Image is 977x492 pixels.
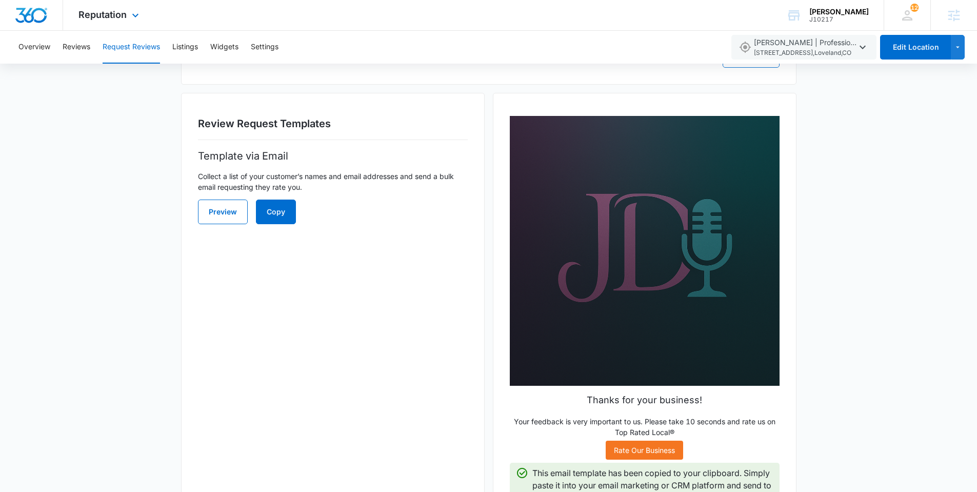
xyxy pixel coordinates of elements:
[198,148,468,164] p: Template via Email
[18,31,50,64] button: Overview
[198,116,468,131] h2: Review Request Templates
[754,37,856,58] span: [PERSON_NAME] | Professional Voiceover Artist
[606,441,683,460] a: Rate Our Business
[198,171,468,192] p: Collect a list of your customer’s names and email addresses and send a bulk email requesting they...
[63,31,90,64] button: Reviews
[103,31,160,64] button: Request Reviews
[251,31,278,64] button: Settings
[754,48,856,58] span: [STREET_ADDRESS] , Loveland , CO
[510,416,780,438] p: Your feedback is very important to us. Please take 10 seconds and rate us on Top Rated Local®
[256,200,296,224] button: Copy
[809,8,869,16] div: account name
[910,4,919,12] span: 12
[910,4,919,12] div: notifications count
[510,116,780,386] img: Jeni Dean | Professional Voiceover Artist
[731,35,876,60] button: [PERSON_NAME] | Professional Voiceover Artist[STREET_ADDRESS],Loveland,CO
[198,200,248,224] button: Preview
[172,31,198,64] button: Listings
[510,393,780,407] p: Thanks for your business!
[78,9,127,20] span: Reputation
[210,31,238,64] button: Widgets
[880,35,951,60] button: Edit Location
[809,16,869,23] div: account id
